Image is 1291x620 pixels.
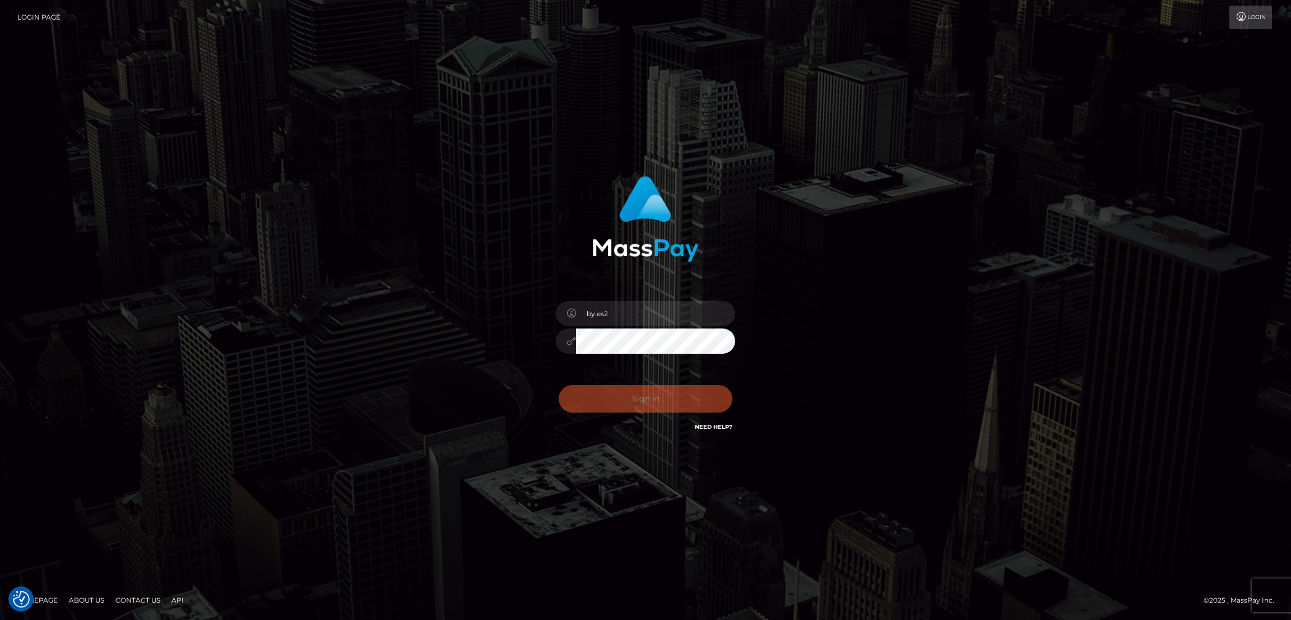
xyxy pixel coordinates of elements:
div: © 2025 , MassPay Inc. [1204,594,1283,607]
img: MassPay Login [592,176,699,262]
button: Consent Preferences [13,591,30,608]
a: Contact Us [111,591,165,609]
a: Need Help? [695,423,732,431]
a: API [167,591,188,609]
a: Login [1229,6,1272,29]
input: Username... [576,301,735,326]
a: Homepage [12,591,62,609]
a: About Us [64,591,109,609]
a: Login Page [17,6,61,29]
img: Revisit consent button [13,591,30,608]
